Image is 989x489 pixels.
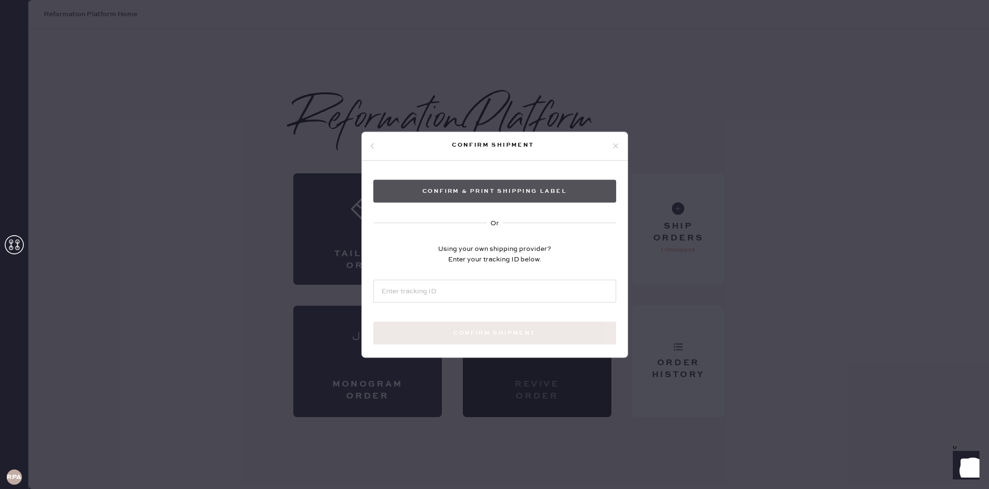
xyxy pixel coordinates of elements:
input: Enter tracking ID [373,279,616,302]
button: Confirm shipment [373,321,616,344]
button: Confirm & Print shipping label [373,180,616,202]
iframe: Front Chat [944,446,985,487]
div: Confirm shipment [375,140,611,151]
div: Using your own shipping provider? Enter your tracking ID below. [438,243,551,264]
h3: RPA [7,474,21,480]
div: Or [490,218,499,228]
